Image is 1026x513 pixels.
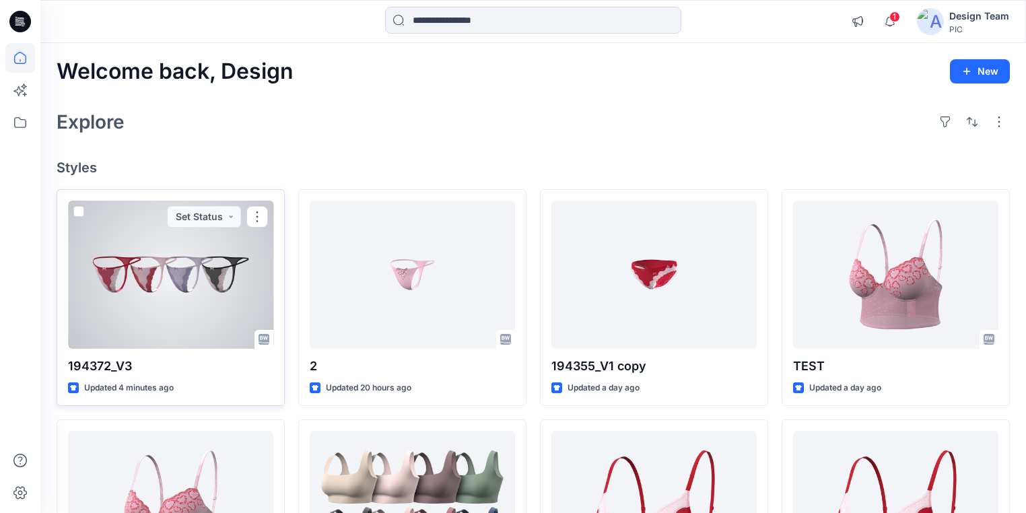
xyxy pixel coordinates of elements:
[551,357,757,376] p: 194355_V1 copy
[551,201,757,349] a: 194355_V1 copy
[310,357,515,376] p: 2
[793,201,998,349] a: TEST
[57,59,294,84] h2: Welcome back, Design
[949,24,1009,34] div: PIC
[84,381,174,395] p: Updated 4 minutes ago
[57,160,1010,176] h4: Styles
[68,357,273,376] p: 194372_V3
[68,201,273,349] a: 194372_V3
[310,201,515,349] a: 2
[326,381,411,395] p: Updated 20 hours ago
[949,8,1009,24] div: Design Team
[917,8,944,35] img: avatar
[889,11,900,22] span: 1
[950,59,1010,83] button: New
[809,381,881,395] p: Updated a day ago
[793,357,998,376] p: TEST
[568,381,640,395] p: Updated a day ago
[57,111,125,133] h2: Explore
